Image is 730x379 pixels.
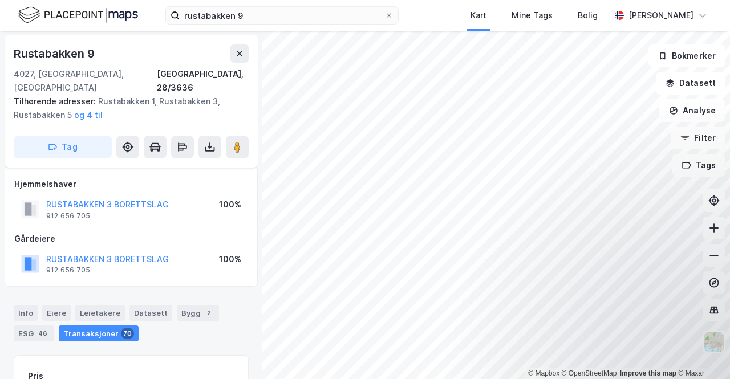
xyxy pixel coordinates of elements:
[219,252,241,266] div: 100%
[578,9,598,22] div: Bolig
[121,328,134,339] div: 70
[177,305,219,321] div: Bygg
[14,232,248,246] div: Gårdeiere
[180,7,384,24] input: Søk på adresse, matrikkel, gårdeiere, leietakere eller personer
[656,72,725,95] button: Datasett
[59,325,139,341] div: Transaksjoner
[42,305,71,321] div: Eiere
[620,369,676,377] a: Improve this map
[512,9,553,22] div: Mine Tags
[14,325,54,341] div: ESG
[672,154,725,177] button: Tags
[528,369,559,377] a: Mapbox
[14,177,248,191] div: Hjemmelshaver
[203,307,214,319] div: 2
[129,305,172,321] div: Datasett
[14,95,240,122] div: Rustabakken 1, Rustabakken 3, Rustabakken 5
[219,198,241,211] div: 100%
[157,67,249,95] div: [GEOGRAPHIC_DATA], 28/3636
[562,369,617,377] a: OpenStreetMap
[14,44,96,63] div: Rustabakken 9
[14,67,157,95] div: 4027, [GEOGRAPHIC_DATA], [GEOGRAPHIC_DATA]
[18,5,138,25] img: logo.f888ab2527a4732fd821a326f86c7f29.svg
[14,305,38,321] div: Info
[648,44,725,67] button: Bokmerker
[36,328,50,339] div: 46
[671,127,725,149] button: Filter
[46,211,90,221] div: 912 656 705
[628,9,693,22] div: [PERSON_NAME]
[46,266,90,275] div: 912 656 705
[14,136,112,158] button: Tag
[75,305,125,321] div: Leietakere
[471,9,486,22] div: Kart
[14,96,98,106] span: Tilhørende adresser:
[659,99,725,122] button: Analyse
